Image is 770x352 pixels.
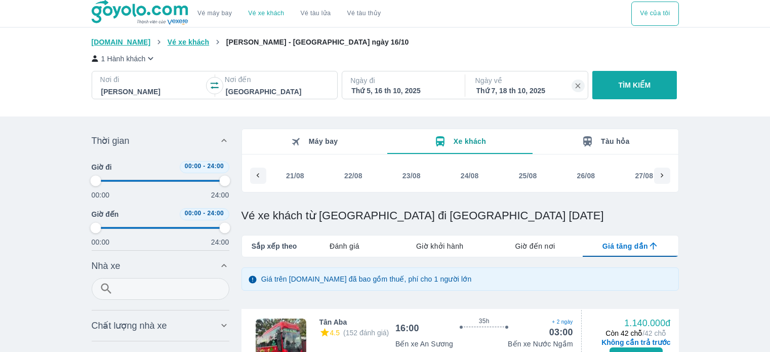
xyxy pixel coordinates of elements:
span: Đánh giá [330,241,359,251]
span: Tàu hỏa [601,137,630,145]
div: 25/08 [519,171,537,181]
span: Không cần trả trước [601,337,670,347]
span: Còn 42 chỗ [605,329,666,337]
span: Sắp xếp theo [252,241,297,251]
div: choose transportation mode [631,2,678,26]
button: 1 Hành khách [92,53,156,64]
div: Chất lượng nhà xe [92,314,229,338]
span: + 2 ngày [549,318,573,326]
span: - [203,210,205,217]
h1: Vé xe khách từ [GEOGRAPHIC_DATA] đi [GEOGRAPHIC_DATA] [DATE] [241,209,679,223]
span: 00:00 [185,210,201,217]
span: Máy bay [309,137,338,145]
span: Thời gian [92,135,130,147]
div: 16:00 [395,322,419,334]
div: 23/08 [402,171,421,181]
span: Giờ khởi hành [416,241,463,251]
span: 24:00 [207,210,224,217]
div: Thời gian [92,129,229,153]
p: TÌM KIẾM [619,80,651,90]
p: Giá trên [DOMAIN_NAME] đã bao gồm thuế, phí cho 1 người lớn [261,274,472,284]
p: 24:00 [211,237,229,247]
div: Thứ 7, 18 th 10, 2025 [476,86,579,96]
div: 27/08 [635,171,653,181]
span: Giờ đến [92,209,119,219]
span: 35h [479,317,490,325]
span: 4.5 [330,329,340,337]
span: Giờ đến nơi [515,241,555,251]
span: Giá tăng dần [602,241,648,251]
div: choose transportation mode [189,2,389,26]
button: Vé của tôi [631,2,678,26]
p: Bến xe Nước Ngầm [508,339,573,349]
div: 1.140.000đ [624,317,670,329]
p: 24:00 [211,190,229,200]
span: Chất lượng nhà xe [92,320,167,332]
p: Bến xe An Sương [395,339,453,349]
span: Vé xe khách [168,38,209,46]
a: Vé máy bay [197,10,232,17]
span: [DOMAIN_NAME] [92,38,151,46]
div: Thứ 5, 16 th 10, 2025 [351,86,454,96]
div: Thời gian [92,161,229,247]
span: (152 đánh giá) [343,329,389,337]
div: 21/08 [286,171,304,181]
span: / 42 chỗ [642,329,666,337]
span: 00:00 [185,163,201,170]
span: Giờ đi [92,162,112,172]
span: 24:00 [207,163,224,170]
button: TÌM KIẾM [592,71,677,99]
p: Nơi đến [225,74,329,85]
div: 26/08 [577,171,595,181]
span: Nhà xe [92,260,120,272]
div: 03:00 [549,326,573,338]
div: Nhà xe [92,254,229,278]
div: 24/08 [461,171,479,181]
p: Ngày đi [350,75,455,86]
p: 00:00 [92,237,110,247]
p: 1 Hành khách [101,54,146,64]
span: Tân Aba [319,317,347,327]
div: scrollable day and price [266,165,654,187]
p: Ngày về [475,75,580,86]
button: Vé tàu thủy [339,2,389,26]
div: 22/08 [344,171,362,181]
p: 00:00 [92,190,110,200]
span: [PERSON_NAME] - [GEOGRAPHIC_DATA] ngày 16/10 [226,38,409,46]
nav: breadcrumb [92,37,679,47]
div: Nhà xe [92,278,229,307]
div: lab API tabs example [297,236,678,257]
a: Vé tàu lửa [293,2,339,26]
span: - [203,163,205,170]
p: Nơi đi [100,74,205,85]
span: Xe khách [454,137,486,145]
a: Vé xe khách [248,10,284,17]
